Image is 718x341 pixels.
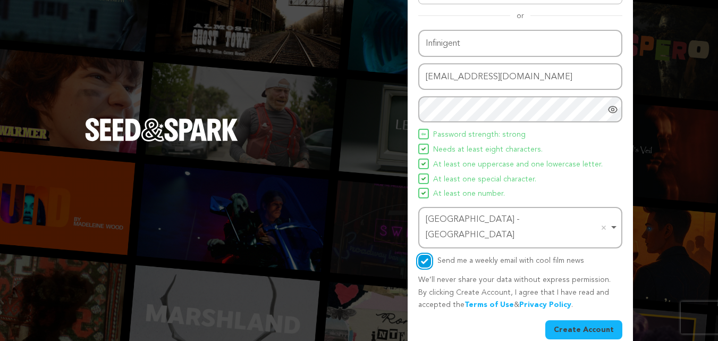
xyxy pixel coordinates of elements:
[433,159,603,171] span: At least one uppercase and one lowercase letter.
[418,30,622,57] input: Name
[607,104,618,115] a: Show password as plain text. Warning: this will display your password on the screen.
[433,129,526,142] span: Password strength: strong
[433,173,536,186] span: At least one special character.
[85,118,238,142] img: Seed&Spark Logo
[545,320,622,339] button: Create Account
[433,144,543,156] span: Needs at least eight characters.
[418,63,622,90] input: Email address
[421,191,426,195] img: Seed&Spark Icon
[418,274,622,312] p: We’ll never share your data without express permission. By clicking Create Account, I agree that ...
[510,11,530,21] span: or
[464,301,514,309] a: Terms of Use
[421,147,426,151] img: Seed&Spark Icon
[598,222,609,233] button: Remove item: 'ChIJRcbZaklDXz4RYlEphFBu5r0'
[426,212,609,243] div: [GEOGRAPHIC_DATA] - [GEOGRAPHIC_DATA]
[421,132,426,136] img: Seed&Spark Icon
[433,188,505,201] span: At least one number.
[421,177,426,181] img: Seed&Spark Icon
[437,257,584,264] label: Send me a weekly email with cool film news
[85,118,238,163] a: Seed&Spark Homepage
[421,162,426,166] img: Seed&Spark Icon
[519,301,571,309] a: Privacy Policy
